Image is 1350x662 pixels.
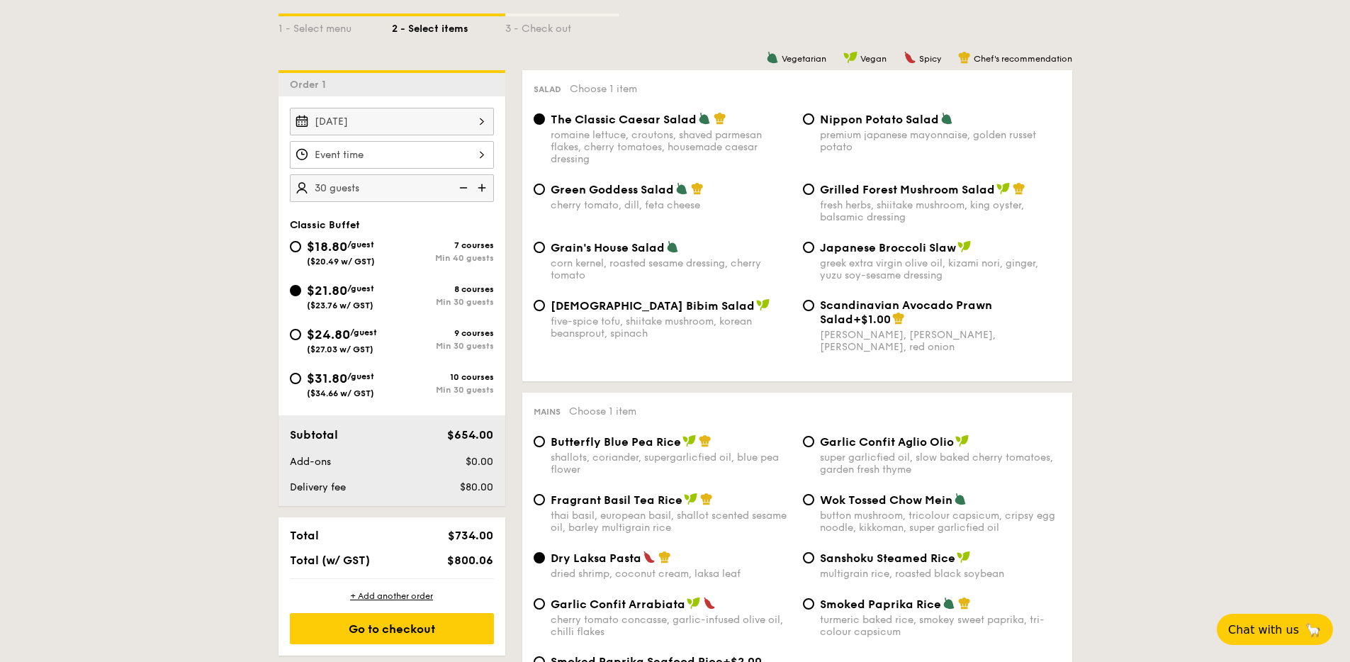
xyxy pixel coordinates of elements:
[570,83,637,95] span: Choose 1 item
[803,494,814,505] input: Wok Tossed Chow Meinbutton mushroom, tricolour capsicum, cripsy egg noodle, kikkoman, super garli...
[347,240,374,249] span: /guest
[447,554,493,567] span: $800.06
[714,112,726,125] img: icon-chef-hat.a58ddaea.svg
[551,241,665,254] span: Grain's House Salad
[307,327,350,342] span: $24.80
[1013,182,1025,195] img: icon-chef-hat.a58ddaea.svg
[551,129,792,165] div: romaine lettuce, croutons, shaved parmesan flakes, cherry tomatoes, housemade caesar dressing
[534,184,545,195] input: Green Goddess Saladcherry tomato, dill, feta cheese
[290,481,346,493] span: Delivery fee
[290,219,360,231] span: Classic Buffet
[290,590,494,602] div: + Add another order
[687,597,701,610] img: icon-vegan.f8ff3823.svg
[460,481,493,493] span: $80.00
[943,597,955,610] img: icon-vegetarian.fe4039eb.svg
[820,298,992,326] span: Scandinavian Avocado Prawn Salad
[955,434,969,447] img: icon-vegan.f8ff3823.svg
[820,241,956,254] span: Japanese Broccoli Slaw
[958,51,971,64] img: icon-chef-hat.a58ddaea.svg
[290,141,494,169] input: Event time
[853,313,891,326] span: +$1.00
[675,182,688,195] img: icon-vegetarian.fe4039eb.svg
[1217,614,1333,645] button: Chat with us🦙
[820,598,941,611] span: Smoked Paprika Rice
[392,284,494,294] div: 8 courses
[643,551,656,563] img: icon-spicy.37a8142b.svg
[307,257,375,267] span: ($20.49 w/ GST)
[996,182,1011,195] img: icon-vegan.f8ff3823.svg
[860,54,887,64] span: Vegan
[451,174,473,201] img: icon-reduce.1d2dbef1.svg
[803,598,814,610] input: Smoked Paprika Riceturmeric baked rice, smokey sweet paprika, tri-colour capsicum
[534,436,545,447] input: Butterfly Blue Pea Riceshallots, coriander, supergarlicfied oil, blue pea flower
[473,174,494,201] img: icon-add.58712e84.svg
[940,112,953,125] img: icon-vegetarian.fe4039eb.svg
[290,529,319,542] span: Total
[551,510,792,534] div: thai basil, european basil, shallot scented sesame oil, barley multigrain rice
[820,183,995,196] span: Grilled Forest Mushroom Salad
[447,428,493,442] span: $654.00
[551,451,792,476] div: shallots, coriander, supergarlicfied oil, blue pea flower
[347,284,374,293] span: /guest
[820,113,939,126] span: Nippon Potato Salad
[803,113,814,125] input: Nippon Potato Saladpremium japanese mayonnaise, golden russet potato
[803,436,814,447] input: Garlic Confit Aglio Oliosuper garlicfied oil, slow baked cherry tomatoes, garden fresh thyme
[307,301,373,310] span: ($23.76 w/ GST)
[534,300,545,311] input: [DEMOGRAPHIC_DATA] Bibim Saladfive-spice tofu, shiitake mushroom, korean beansprout, spinach
[682,434,697,447] img: icon-vegan.f8ff3823.svg
[307,344,373,354] span: ($27.03 w/ GST)
[1305,622,1322,638] span: 🦙
[307,283,347,298] span: $21.80
[290,174,494,202] input: Number of guests
[782,54,826,64] span: Vegetarian
[820,493,952,507] span: Wok Tossed Chow Mein
[290,428,338,442] span: Subtotal
[290,108,494,135] input: Event date
[699,434,711,447] img: icon-chef-hat.a58ddaea.svg
[803,300,814,311] input: Scandinavian Avocado Prawn Salad+$1.00[PERSON_NAME], [PERSON_NAME], [PERSON_NAME], red onion
[958,597,971,610] img: icon-chef-hat.a58ddaea.svg
[919,54,941,64] span: Spicy
[803,184,814,195] input: Grilled Forest Mushroom Saladfresh herbs, shiitake mushroom, king oyster, balsamic dressing
[957,240,972,253] img: icon-vegan.f8ff3823.svg
[290,241,301,252] input: $18.80/guest($20.49 w/ GST)7 coursesMin 40 guests
[551,598,685,611] span: Garlic Confit Arrabiata
[551,568,792,580] div: dried shrimp, coconut cream, laksa leaf
[551,551,641,565] span: Dry Laksa Pasta
[392,240,494,250] div: 7 courses
[551,113,697,126] span: The Classic Caesar Salad
[392,328,494,338] div: 9 courses
[820,568,1061,580] div: multigrain rice, roasted black soybean
[820,551,955,565] span: Sanshoku Steamed Rice
[307,239,347,254] span: $18.80
[803,552,814,563] input: Sanshoku Steamed Ricemultigrain rice, roasted black soybean
[505,16,619,36] div: 3 - Check out
[392,372,494,382] div: 10 courses
[843,51,857,64] img: icon-vegan.f8ff3823.svg
[290,613,494,644] div: Go to checkout
[703,597,716,610] img: icon-spicy.37a8142b.svg
[534,113,545,125] input: The Classic Caesar Saladromaine lettuce, croutons, shaved parmesan flakes, cherry tomatoes, house...
[974,54,1072,64] span: Chef's recommendation
[551,493,682,507] span: Fragrant Basil Tea Rice
[1228,623,1299,636] span: Chat with us
[820,257,1061,281] div: greek extra virgin olive oil, kizami nori, ginger, yuzu soy-sesame dressing
[820,451,1061,476] div: super garlicfied oil, slow baked cherry tomatoes, garden fresh thyme
[658,551,671,563] img: icon-chef-hat.a58ddaea.svg
[350,327,377,337] span: /guest
[957,551,971,563] img: icon-vegan.f8ff3823.svg
[279,16,392,36] div: 1 - Select menu
[290,285,301,296] input: $21.80/guest($23.76 w/ GST)8 coursesMin 30 guests
[551,199,792,211] div: cherry tomato, dill, feta cheese
[290,79,332,91] span: Order 1
[820,614,1061,638] div: turmeric baked rice, smokey sweet paprika, tri-colour capsicum
[551,299,755,313] span: [DEMOGRAPHIC_DATA] Bibim Salad
[766,51,779,64] img: icon-vegetarian.fe4039eb.svg
[820,435,954,449] span: Garlic Confit Aglio Olio
[551,315,792,340] div: five-spice tofu, shiitake mushroom, korean beansprout, spinach
[534,598,545,610] input: Garlic Confit Arrabiatacherry tomato concasse, garlic-infused olive oil, chilli flakes
[803,242,814,253] input: Japanese Broccoli Slawgreek extra virgin olive oil, kizami nori, ginger, yuzu soy-sesame dressing
[392,16,505,36] div: 2 - Select items
[551,257,792,281] div: corn kernel, roasted sesame dressing, cherry tomato
[307,371,347,386] span: $31.80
